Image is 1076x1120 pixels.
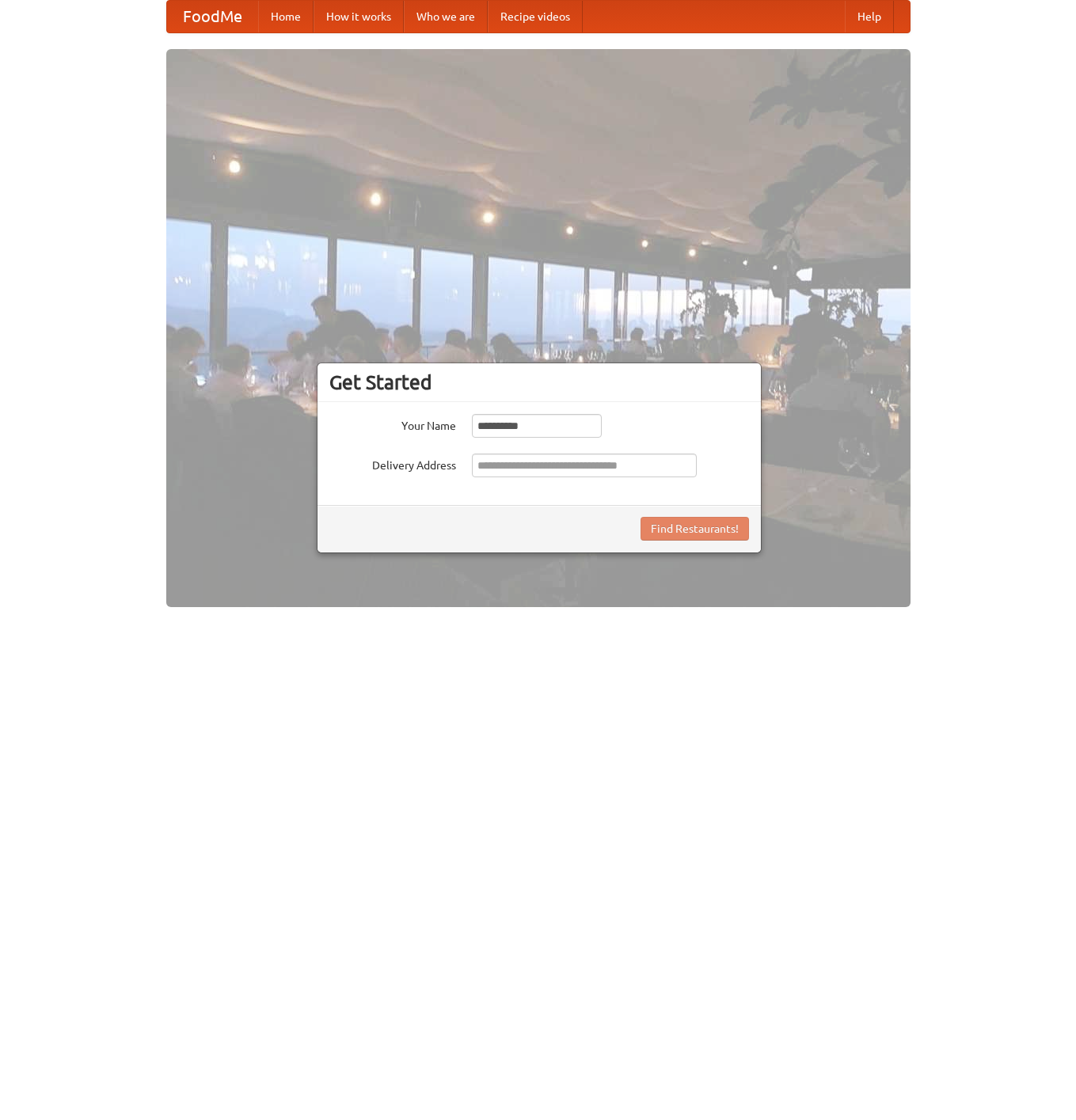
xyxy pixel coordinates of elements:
[329,414,456,434] label: Your Name
[488,1,583,32] a: Recipe videos
[845,1,894,32] a: Help
[314,1,404,32] a: How it works
[329,454,456,473] label: Delivery Address
[404,1,488,32] a: Who we are
[258,1,314,32] a: Home
[329,370,749,394] h3: Get Started
[641,517,749,541] button: Find Restaurants!
[167,1,258,32] a: FoodMe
